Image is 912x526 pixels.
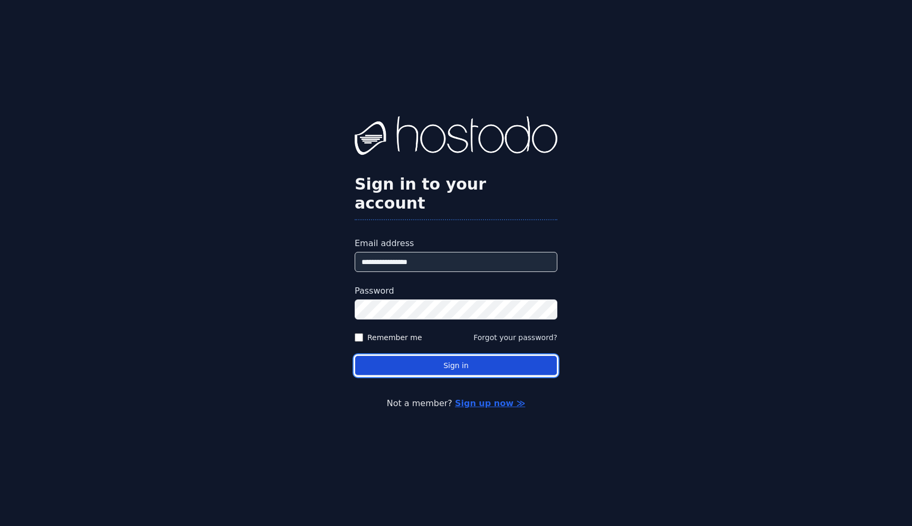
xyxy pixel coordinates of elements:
[51,397,861,410] p: Not a member?
[355,237,557,250] label: Email address
[355,355,557,376] button: Sign in
[473,332,557,343] button: Forgot your password?
[455,398,525,408] a: Sign up now ≫
[355,285,557,297] label: Password
[355,175,557,213] h2: Sign in to your account
[367,332,422,343] label: Remember me
[355,116,557,158] img: Hostodo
